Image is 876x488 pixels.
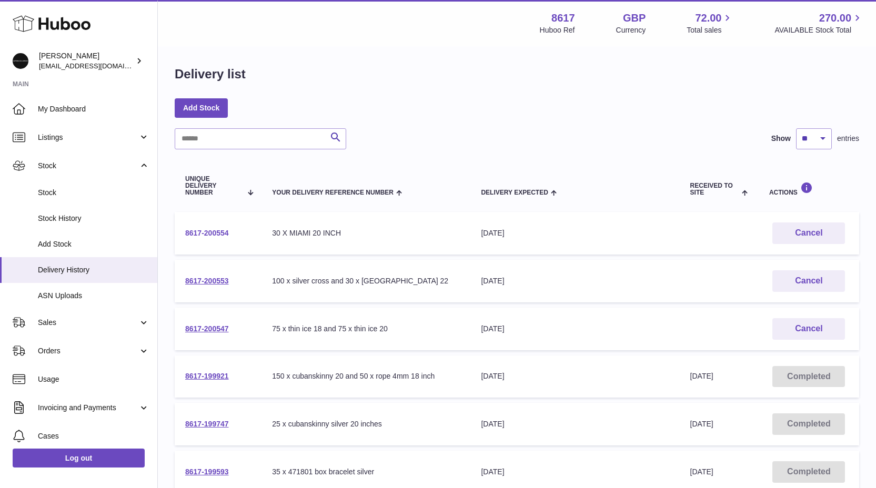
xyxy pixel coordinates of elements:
[819,11,851,25] span: 270.00
[481,419,669,429] div: [DATE]
[38,133,138,143] span: Listings
[481,467,669,477] div: [DATE]
[540,25,575,35] div: Huboo Ref
[272,419,460,429] div: 25 x cubanskinny silver 20 inches
[38,374,149,384] span: Usage
[690,467,713,476] span: [DATE]
[481,189,548,196] span: Delivery Expected
[481,371,669,381] div: [DATE]
[185,176,242,197] span: Unique Delivery Number
[774,25,863,35] span: AVAILABLE Stock Total
[687,25,733,35] span: Total sales
[837,134,859,144] span: entries
[185,324,229,333] a: 8617-200547
[774,11,863,35] a: 270.00 AVAILABLE Stock Total
[481,228,669,238] div: [DATE]
[481,324,669,334] div: [DATE]
[38,265,149,275] span: Delivery History
[272,189,394,196] span: Your Delivery Reference Number
[185,277,229,285] a: 8617-200553
[772,318,845,340] button: Cancel
[687,11,733,35] a: 72.00 Total sales
[272,371,460,381] div: 150 x cubanskinny 20 and 50 x rope 4mm 18 inch
[690,182,739,196] span: Received to Site
[38,213,149,223] span: Stock History
[175,66,246,83] h1: Delivery list
[39,51,134,71] div: [PERSON_NAME]
[772,222,845,244] button: Cancel
[695,11,721,25] span: 72.00
[13,53,28,69] img: hello@alfredco.com
[38,291,149,301] span: ASN Uploads
[481,276,669,286] div: [DATE]
[13,449,145,467] a: Log out
[38,161,138,171] span: Stock
[38,239,149,249] span: Add Stock
[272,276,460,286] div: 100 x silver cross and 30 x [GEOGRAPHIC_DATA] 22
[185,372,229,380] a: 8617-199921
[690,372,713,380] span: [DATE]
[769,182,849,196] div: Actions
[38,403,138,413] span: Invoicing and Payments
[185,467,229,476] a: 8617-199593
[38,431,149,441] span: Cases
[185,229,229,237] a: 8617-200554
[616,25,646,35] div: Currency
[272,467,460,477] div: 35 x 471801 box bracelet silver
[772,270,845,292] button: Cancel
[38,346,138,356] span: Orders
[38,318,138,328] span: Sales
[39,62,155,70] span: [EMAIL_ADDRESS][DOMAIN_NAME]
[623,11,646,25] strong: GBP
[38,104,149,114] span: My Dashboard
[272,228,460,238] div: 30 X MIAMI 20 INCH
[771,134,791,144] label: Show
[175,98,228,117] a: Add Stock
[272,324,460,334] div: 75 x thin ice 18 and 75 x thin ice 20
[185,420,229,428] a: 8617-199747
[690,420,713,428] span: [DATE]
[38,188,149,198] span: Stock
[551,11,575,25] strong: 8617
